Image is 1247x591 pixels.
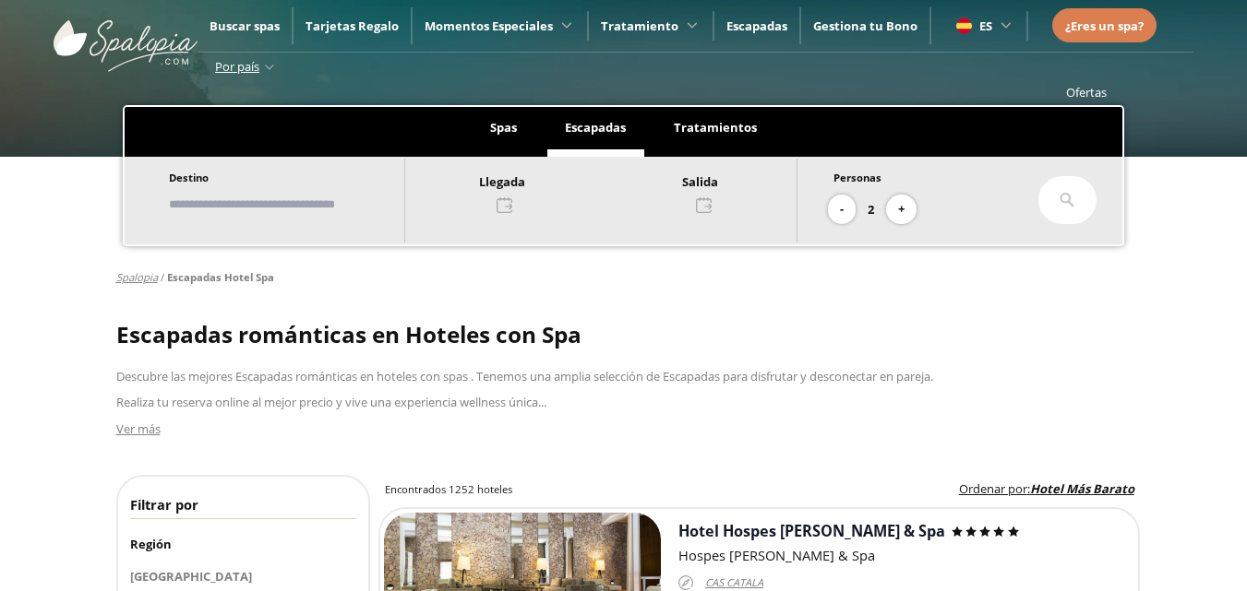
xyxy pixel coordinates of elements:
span: Escapadas [565,119,626,136]
h2: Encontrados 1252 hoteles [385,482,512,497]
label: : [959,480,1134,499]
button: + [886,195,917,225]
a: Ofertas [1066,84,1107,100]
a: Gestiona tu Bono [813,18,917,34]
a: Tarjetas Regalo [306,18,399,34]
a: Buscar spas [210,18,280,34]
span: Descubre las mejores Escapadas románticas en hoteles con spas . Tenemos una amplia selección de E... [116,368,933,384]
a: Escapadas [726,18,787,34]
button: Ver más [116,419,161,439]
span: Por país [215,58,259,75]
span: Personas [833,171,881,184]
span: Tratamientos [674,119,757,136]
span: Spas [490,119,517,136]
button: - [828,195,856,225]
span: Ver más [116,420,161,437]
span: Destino [169,171,209,184]
div: Escapadas románticas en Hoteles con Spa [116,309,1132,360]
span: Hotel Hospes [PERSON_NAME] & Spa [678,521,945,541]
span: Hotel Más Barato [1030,480,1134,497]
span: ¿Eres un spa? [1065,18,1144,34]
a: ¿Eres un spa? [1065,16,1144,36]
a: Spalopia [116,270,158,284]
span: / [161,270,164,285]
a: escapadas hotel spa [167,270,274,284]
span: Realiza tu reserva online al mejor precio y vive una experiencia wellness única. [116,394,541,410]
span: 2 [868,199,874,219]
img: ImgLogoSpalopia.BvClDcEz.svg [54,2,198,72]
span: Ordenar por [959,480,1027,497]
span: Región [130,536,172,552]
span: Filtrar por [130,495,198,514]
p: [GEOGRAPHIC_DATA] [130,566,356,586]
span: .. [541,394,546,410]
div: Hospes [PERSON_NAME] & Spa [678,545,1135,566]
